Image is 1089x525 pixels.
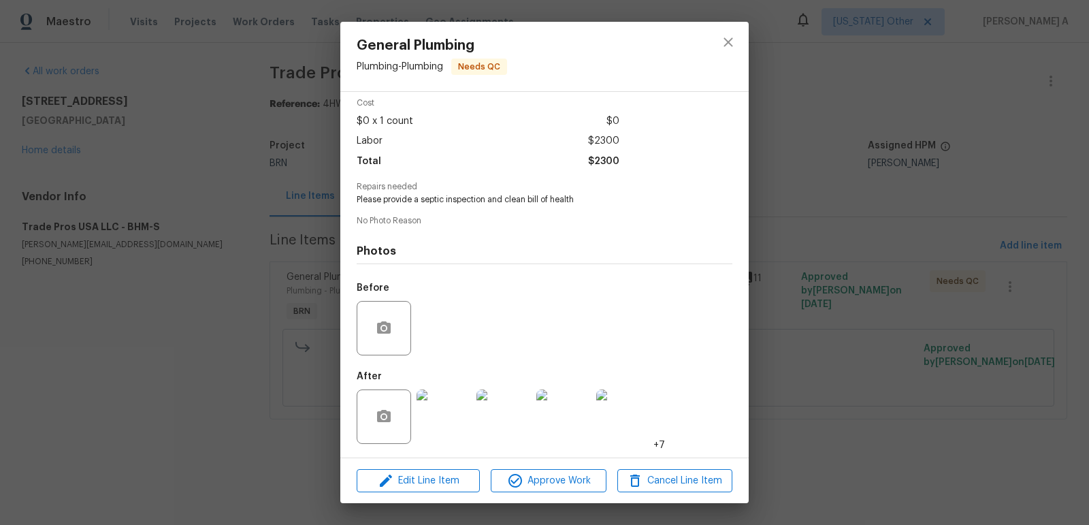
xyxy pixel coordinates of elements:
[357,38,507,53] span: General Plumbing
[653,439,665,452] span: +7
[357,283,389,293] h5: Before
[588,131,619,151] span: $2300
[361,473,476,490] span: Edit Line Item
[621,473,728,490] span: Cancel Line Item
[712,26,745,59] button: close
[357,112,413,131] span: $0 x 1 count
[357,469,480,493] button: Edit Line Item
[357,131,383,151] span: Labor
[357,62,443,71] span: Plumbing - Plumbing
[357,182,732,191] span: Repairs needed
[357,217,732,225] span: No Photo Reason
[357,372,382,381] h5: After
[606,112,619,131] span: $0
[453,60,506,74] span: Needs QC
[617,469,732,493] button: Cancel Line Item
[495,473,602,490] span: Approve Work
[357,99,619,108] span: Cost
[357,152,381,172] span: Total
[357,244,732,258] h4: Photos
[588,152,619,172] span: $2300
[357,194,695,206] span: Please provide a septic inspection and clean bill of health
[491,469,606,493] button: Approve Work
